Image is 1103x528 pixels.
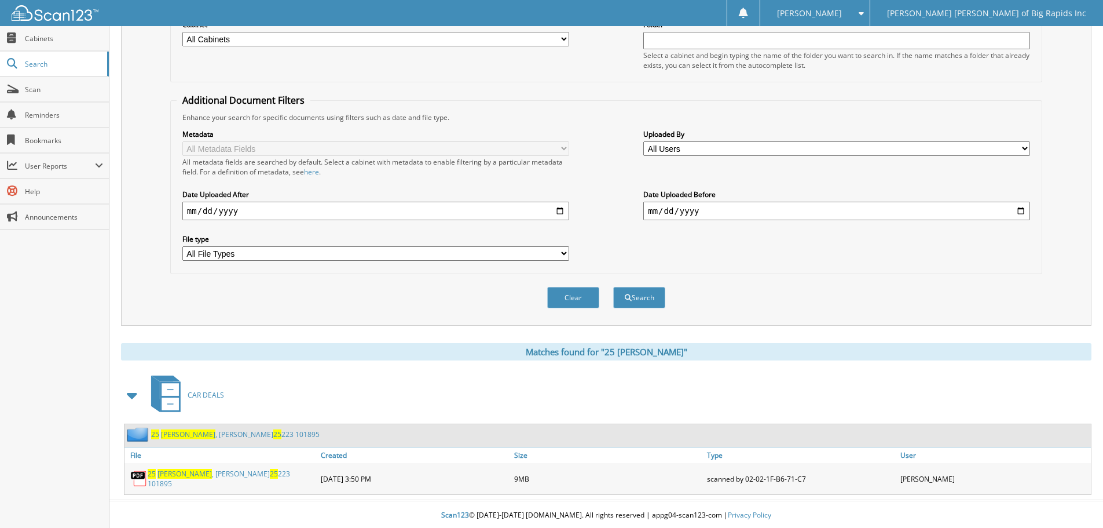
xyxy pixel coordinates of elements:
[704,447,897,463] a: Type
[188,390,224,400] span: CAR DEALS
[124,447,318,463] a: File
[182,234,569,244] label: File type
[318,447,511,463] a: Created
[25,59,101,69] span: Search
[511,466,705,491] div: 9MB
[318,466,511,491] div: [DATE] 3:50 PM
[151,429,159,439] span: 25
[270,469,278,479] span: 25
[547,287,599,308] button: Clear
[704,466,897,491] div: scanned by 02-02-1F-B6-71-C7
[887,10,1086,17] span: [PERSON_NAME] [PERSON_NAME] of Big Rapids Inc
[897,466,1091,491] div: [PERSON_NAME]
[25,136,103,145] span: Bookmarks
[273,429,281,439] span: 25
[144,372,224,418] a: CAR DEALS
[12,5,98,21] img: scan123-logo-white.svg
[25,161,95,171] span: User Reports
[130,470,148,487] img: PDF.png
[182,190,569,199] label: Date Uploaded After
[148,469,156,479] span: 25
[127,427,151,442] img: folder2.png
[643,129,1030,139] label: Uploaded By
[157,469,212,479] span: [PERSON_NAME]
[304,167,319,177] a: here
[25,187,103,196] span: Help
[728,510,771,520] a: Privacy Policy
[161,429,215,439] span: [PERSON_NAME]
[643,202,1030,220] input: end
[1045,472,1103,528] iframe: Chat Widget
[25,110,103,120] span: Reminders
[182,202,569,220] input: start
[511,447,705,463] a: Size
[25,85,103,94] span: Scan
[182,129,569,139] label: Metadata
[897,447,1091,463] a: User
[777,10,842,17] span: [PERSON_NAME]
[643,50,1030,70] div: Select a cabinet and begin typing the name of the folder you want to search in. If the name match...
[121,343,1091,361] div: Matches found for "25 [PERSON_NAME]"
[441,510,469,520] span: Scan123
[177,94,310,107] legend: Additional Document Filters
[643,190,1030,199] label: Date Uploaded Before
[148,469,315,489] a: 25 [PERSON_NAME], [PERSON_NAME]25223 101895
[182,157,569,177] div: All metadata fields are searched by default. Select a cabinet with metadata to enable filtering b...
[151,429,320,439] a: 25 [PERSON_NAME], [PERSON_NAME]25223 101895
[25,212,103,222] span: Announcements
[25,34,103,43] span: Cabinets
[177,112,1036,122] div: Enhance your search for specific documents using filters such as date and file type.
[613,287,665,308] button: Search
